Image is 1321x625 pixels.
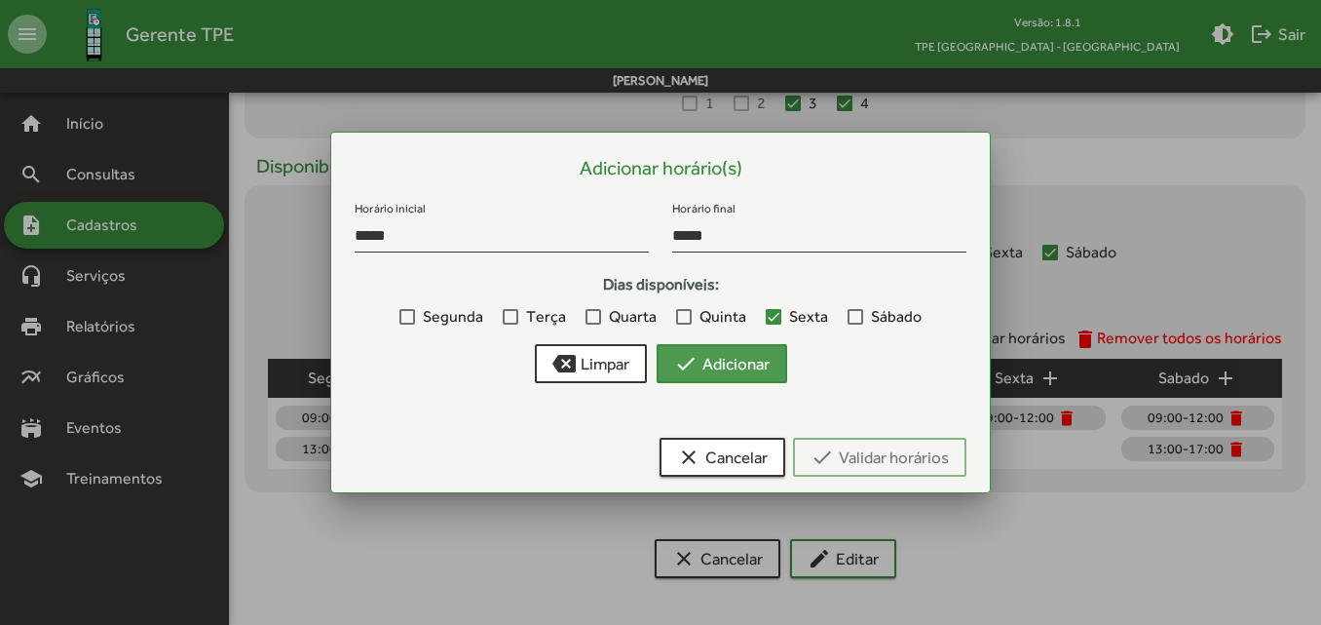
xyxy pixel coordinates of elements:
[674,346,770,381] span: Adicionar
[674,352,698,375] mat-icon: check
[677,446,700,469] mat-icon: clear
[789,305,828,329] span: Sexta
[355,156,966,179] h5: Adicionar horário(s)
[609,305,657,329] span: Quarta
[552,346,629,381] span: Limpar
[699,305,746,329] span: Quinta
[423,305,483,329] span: Segunda
[526,305,566,329] span: Terça
[355,273,966,304] strong: Dias disponíveis:
[535,344,647,383] button: Limpar
[871,305,922,329] span: Sábado
[677,440,768,475] span: Cancelar
[657,344,787,383] button: Adicionar
[660,438,785,477] button: Cancelar
[552,352,576,375] mat-icon: backspace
